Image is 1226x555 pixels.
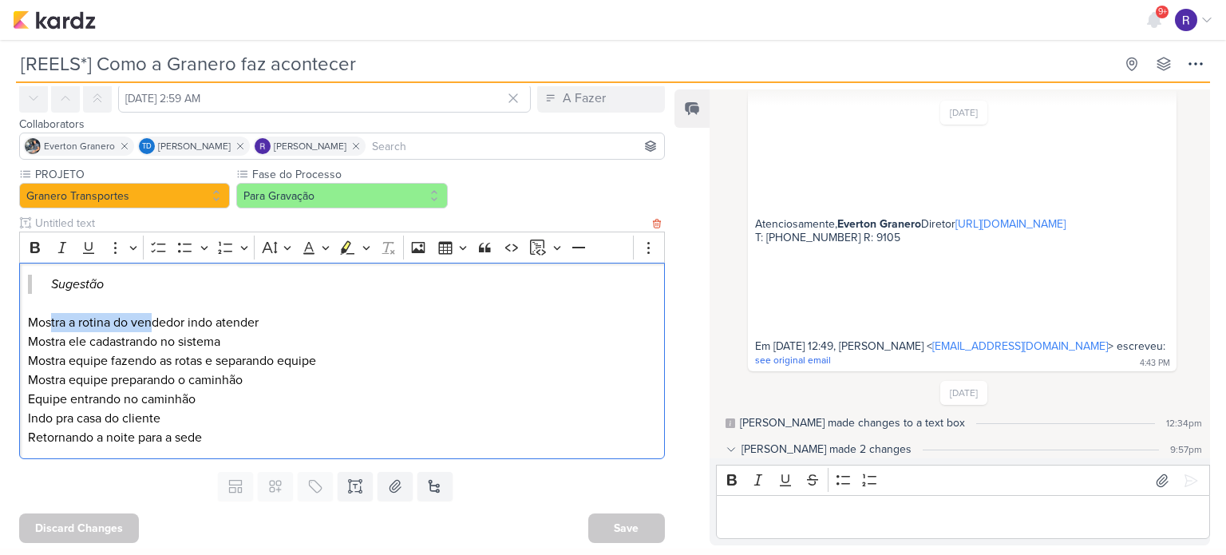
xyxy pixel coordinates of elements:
[1175,9,1197,31] img: Rafael Granero
[34,166,230,183] label: PROJETO
[742,441,912,458] div: [PERSON_NAME] made 2 changes
[19,183,230,208] button: Granero Transportes
[369,137,661,156] input: Search
[142,143,152,151] p: Td
[726,418,735,428] div: Everyone can see this log
[537,84,665,113] button: A Fazer
[19,263,665,460] div: Editor editing area: main
[25,138,41,154] img: Everton Granero
[28,351,657,371] p: Mostra equipe fazendo as rotas e separando equipe
[19,232,665,263] div: Editor toolbar
[19,116,665,133] div: Collaborators
[255,138,271,154] img: Rafael Granero
[32,215,649,232] input: Untitled text
[118,84,531,113] input: Select a date
[28,428,657,447] p: Retornando a noite para a sede
[139,138,155,154] div: Thais de carvalho
[837,217,921,231] b: Everton Granero
[955,217,1066,231] a: [URL][DOMAIN_NAME]
[28,332,657,351] p: Mostra ele cadastrando no sistema
[251,166,447,183] label: Fase do Processo
[1170,442,1202,457] div: 9:57pm
[755,355,831,366] span: see original email
[716,465,1210,496] div: Editor toolbar
[28,371,657,390] p: Mostra equipe preparando o caminhão
[563,89,606,108] div: A Fazer
[1166,416,1202,430] div: 12:34pm
[28,409,657,428] p: Indo pra casa do cliente
[1158,6,1167,18] span: 9+
[1140,357,1170,370] div: 4:43 PM
[51,275,638,294] p: Sugestão
[274,139,346,153] span: [PERSON_NAME]
[16,50,1114,78] input: Untitled Kard
[28,313,657,332] p: Mostra a rotina do vendedor indo atender
[44,139,115,153] span: Everton Granero
[158,139,231,153] span: [PERSON_NAME]
[236,183,447,208] button: Para Gravação
[740,414,965,431] div: MARIANA made changes to a text box
[932,339,1108,353] a: [EMAIL_ADDRESS][DOMAIN_NAME]
[716,495,1210,539] div: Editor editing area: main
[28,390,657,409] p: Equipe entrando no caminhão
[13,10,96,30] img: kardz.app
